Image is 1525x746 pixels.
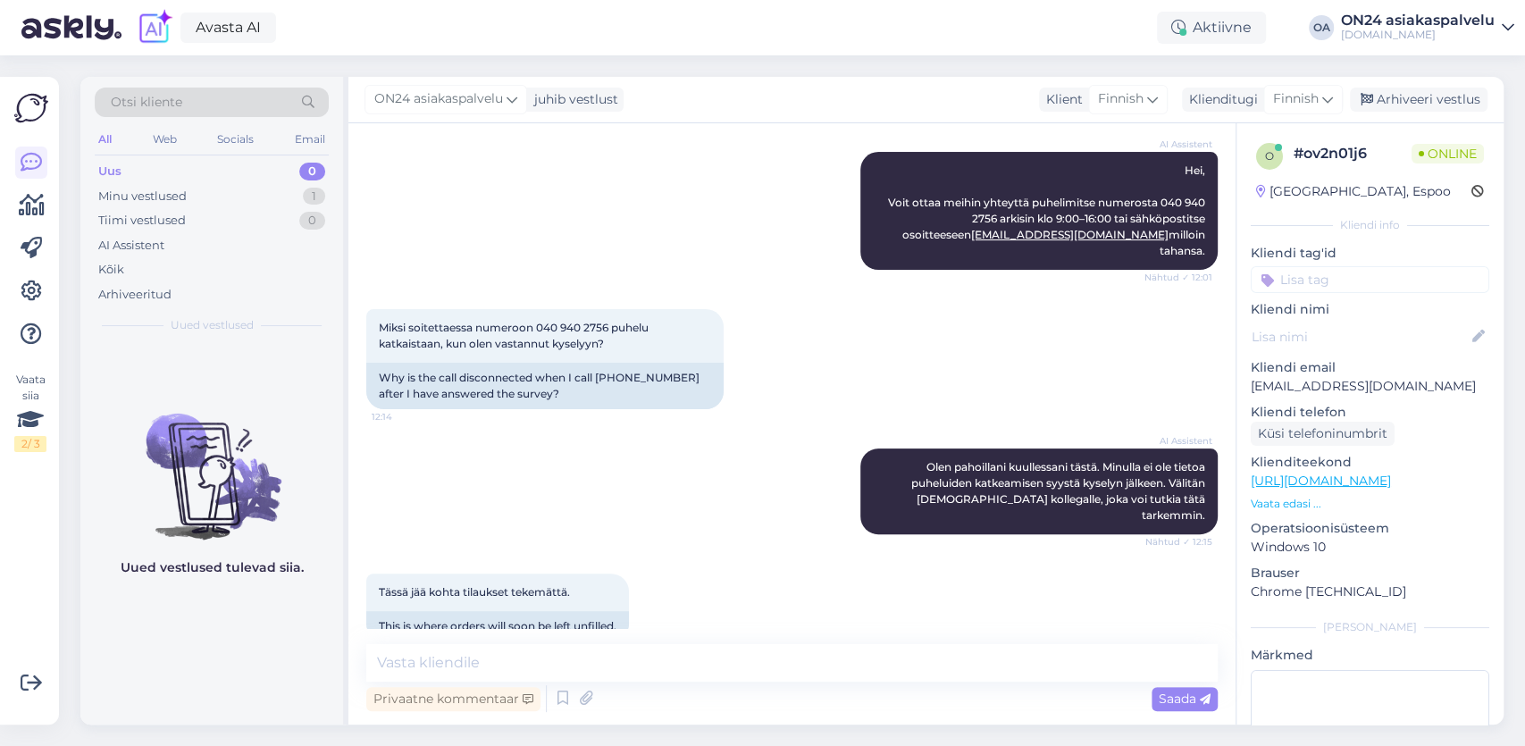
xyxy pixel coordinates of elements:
div: Uus [98,163,121,180]
span: AI Assistent [1145,434,1212,448]
a: [URL][DOMAIN_NAME] [1251,473,1391,489]
span: Saada [1159,691,1211,707]
div: Arhiveeritud [98,286,172,304]
div: Vaata siia [14,372,46,452]
p: Kliendi nimi [1251,300,1489,319]
p: Chrome [TECHNICAL_ID] [1251,583,1489,601]
p: Kliendi telefon [1251,403,1489,422]
span: Nähtud ✓ 12:01 [1144,271,1212,284]
span: 12:14 [372,410,439,423]
div: Klient [1039,90,1083,109]
span: Olen pahoillani kuullessani tästä. Minulla ei ole tietoa puheluiden katkeamisen syystä kyselyn jä... [911,460,1208,522]
div: Klienditugi [1182,90,1258,109]
p: Märkmed [1251,646,1489,665]
div: 0 [299,163,325,180]
a: Avasta AI [180,13,276,43]
div: [DOMAIN_NAME] [1341,28,1495,42]
div: Küsi telefoninumbrit [1251,422,1395,446]
span: Nähtud ✓ 12:15 [1145,535,1212,549]
input: Lisa nimi [1252,327,1469,347]
span: Tässä jää kohta tilaukset tekemättä. [379,585,570,599]
span: Uued vestlused [171,317,254,333]
div: ON24 asiakaspalvelu [1341,13,1495,28]
div: Minu vestlused [98,188,187,205]
div: AI Assistent [98,237,164,255]
div: # ov2n01j6 [1294,143,1412,164]
div: [PERSON_NAME] [1251,619,1489,635]
p: [EMAIL_ADDRESS][DOMAIN_NAME] [1251,377,1489,396]
div: juhib vestlust [527,90,618,109]
a: ON24 asiakaspalvelu[DOMAIN_NAME] [1341,13,1514,42]
span: Otsi kliente [111,93,182,112]
a: [EMAIL_ADDRESS][DOMAIN_NAME] [971,228,1169,241]
div: Socials [214,128,257,151]
img: Askly Logo [14,91,48,125]
p: Uued vestlused tulevad siia. [121,558,304,577]
div: All [95,128,115,151]
img: explore-ai [136,9,173,46]
span: ON24 asiakaspalvelu [374,89,503,109]
span: AI Assistent [1145,138,1212,151]
div: This is where orders will soon be left unfilled. [366,611,629,641]
div: [GEOGRAPHIC_DATA], Espoo [1256,182,1451,201]
img: No chats [80,381,343,542]
p: Operatsioonisüsteem [1251,519,1489,538]
div: Why is the call disconnected when I call [PHONE_NUMBER] after I have answered the survey? [366,363,724,409]
div: Web [149,128,180,151]
div: Privaatne kommentaar [366,687,540,711]
p: Brauser [1251,564,1489,583]
span: Finnish [1098,89,1144,109]
p: Windows 10 [1251,538,1489,557]
div: 1 [303,188,325,205]
div: 0 [299,212,325,230]
div: Kõik [98,261,124,279]
p: Kliendi tag'id [1251,244,1489,263]
span: Finnish [1273,89,1319,109]
span: o [1265,149,1274,163]
div: OA [1309,15,1334,40]
p: Klienditeekond [1251,453,1489,472]
div: Kliendi info [1251,217,1489,233]
div: Arhiveeri vestlus [1350,88,1487,112]
div: Email [291,128,329,151]
span: Miksi soitettaessa numeroon 040 940 2756 puhelu katkaistaan, kun olen vastannut kyselyyn? [379,321,651,350]
div: Aktiivne [1157,12,1266,44]
div: Tiimi vestlused [98,212,186,230]
p: Kliendi email [1251,358,1489,377]
div: 2 / 3 [14,436,46,452]
input: Lisa tag [1251,266,1489,293]
p: Vaata edasi ... [1251,496,1489,512]
span: Online [1412,144,1484,163]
